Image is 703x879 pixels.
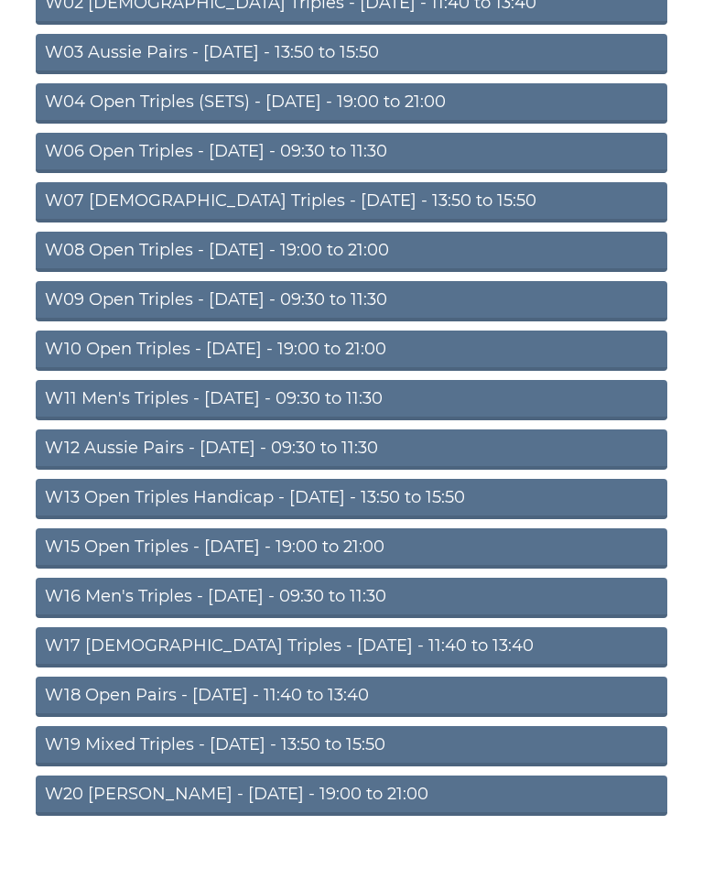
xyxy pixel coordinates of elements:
[36,133,667,173] a: W06 Open Triples - [DATE] - 09:30 to 11:30
[36,528,667,569] a: W15 Open Triples - [DATE] - 19:00 to 21:00
[36,331,667,371] a: W10 Open Triples - [DATE] - 19:00 to 21:00
[36,726,667,766] a: W19 Mixed Triples - [DATE] - 13:50 to 15:50
[36,578,667,618] a: W16 Men's Triples - [DATE] - 09:30 to 11:30
[36,182,667,222] a: W07 [DEMOGRAPHIC_DATA] Triples - [DATE] - 13:50 to 15:50
[36,281,667,321] a: W09 Open Triples - [DATE] - 09:30 to 11:30
[36,479,667,519] a: W13 Open Triples Handicap - [DATE] - 13:50 to 15:50
[36,34,667,74] a: W03 Aussie Pairs - [DATE] - 13:50 to 15:50
[36,83,667,124] a: W04 Open Triples (SETS) - [DATE] - 19:00 to 21:00
[36,380,667,420] a: W11 Men's Triples - [DATE] - 09:30 to 11:30
[36,232,667,272] a: W08 Open Triples - [DATE] - 19:00 to 21:00
[36,776,667,816] a: W20 [PERSON_NAME] - [DATE] - 19:00 to 21:00
[36,627,667,667] a: W17 [DEMOGRAPHIC_DATA] Triples - [DATE] - 11:40 to 13:40
[36,677,667,717] a: W18 Open Pairs - [DATE] - 11:40 to 13:40
[36,429,667,470] a: W12 Aussie Pairs - [DATE] - 09:30 to 11:30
